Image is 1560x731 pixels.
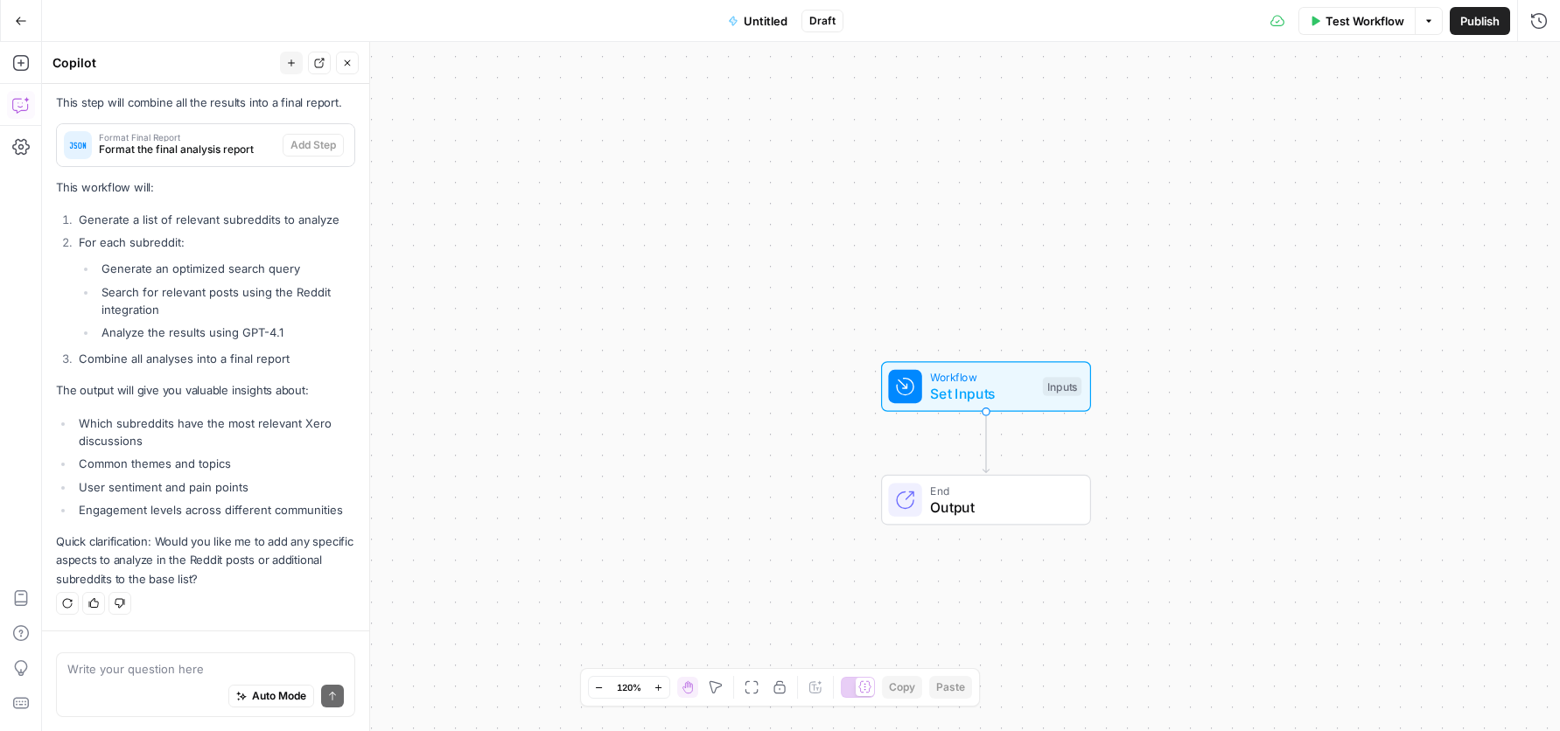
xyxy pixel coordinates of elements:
span: Output [930,497,1073,518]
span: End [930,482,1073,498]
button: Auto Mode [228,685,314,707]
div: Copilot [52,54,275,72]
p: The output will give you valuable insights about: [56,381,355,400]
li: Generate a list of relevant subreddits to analyze [74,211,355,228]
button: Add Step [283,134,344,157]
span: 120% [617,680,641,694]
span: Publish [1460,12,1500,30]
li: Generate an optimized search query [97,260,355,277]
p: This step will combine all the results into a final report. [56,94,355,112]
button: Untitled [717,7,798,35]
div: Inputs [1043,377,1081,396]
span: Auto Mode [252,688,306,704]
p: This workflow will: [56,178,355,197]
li: For each subreddit: [74,233,355,341]
p: Quick clarification: Would you like me to add any specific aspects to analyze in the Reddit posts... [56,533,355,588]
div: EndOutput [823,475,1149,526]
span: Set Inputs [930,383,1034,404]
span: Format the final analysis report [99,142,276,157]
button: Copy [882,676,922,699]
li: Common themes and topics [74,455,355,472]
span: Test Workflow [1326,12,1404,30]
button: Publish [1450,7,1510,35]
span: Workflow [930,369,1034,386]
span: Copy [889,679,915,695]
li: Which subreddits have the most relevant Xero discussions [74,414,355,449]
span: Untitled [744,12,787,30]
li: Analyze the results using GPT-4.1 [97,324,355,341]
span: Draft [809,13,836,29]
span: Paste [936,679,965,695]
span: Add Step [290,137,336,153]
li: Search for relevant posts using the Reddit integration [97,283,355,318]
g: Edge from start to end [983,412,989,473]
li: User sentiment and pain points [74,478,355,496]
div: WorkflowSet InputsInputs [823,361,1149,412]
li: Engagement levels across different communities [74,501,355,519]
button: Test Workflow [1298,7,1415,35]
button: Paste [929,676,972,699]
li: Combine all analyses into a final report [74,350,355,367]
span: Format Final Report [99,133,276,142]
